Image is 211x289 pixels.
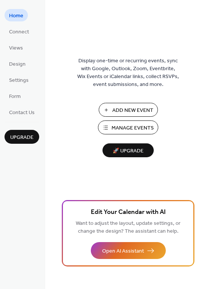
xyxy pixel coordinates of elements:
[5,9,28,21] a: Home
[9,60,26,68] span: Design
[5,25,34,38] a: Connect
[9,93,21,101] span: Form
[9,44,23,52] span: Views
[5,130,39,144] button: Upgrade
[9,28,29,36] span: Connect
[112,107,153,114] span: Add New Event
[77,57,179,89] span: Display one-time or recurring events, sync with Google, Outlook, Zoom, Eventbrite, Wix Events or ...
[10,134,34,141] span: Upgrade
[102,247,144,255] span: Open AI Assistant
[9,12,23,20] span: Home
[107,146,149,156] span: 🚀 Upgrade
[9,77,29,84] span: Settings
[9,109,35,117] span: Contact Us
[5,106,39,118] a: Contact Us
[5,41,28,54] a: Views
[102,143,154,157] button: 🚀 Upgrade
[99,103,158,117] button: Add New Event
[112,124,154,132] span: Manage Events
[91,242,166,259] button: Open AI Assistant
[98,120,158,134] button: Manage Events
[5,57,30,70] a: Design
[91,207,166,218] span: Edit Your Calendar with AI
[5,74,33,86] a: Settings
[76,218,180,236] span: Want to adjust the layout, update settings, or change the design? The assistant can help.
[5,90,25,102] a: Form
